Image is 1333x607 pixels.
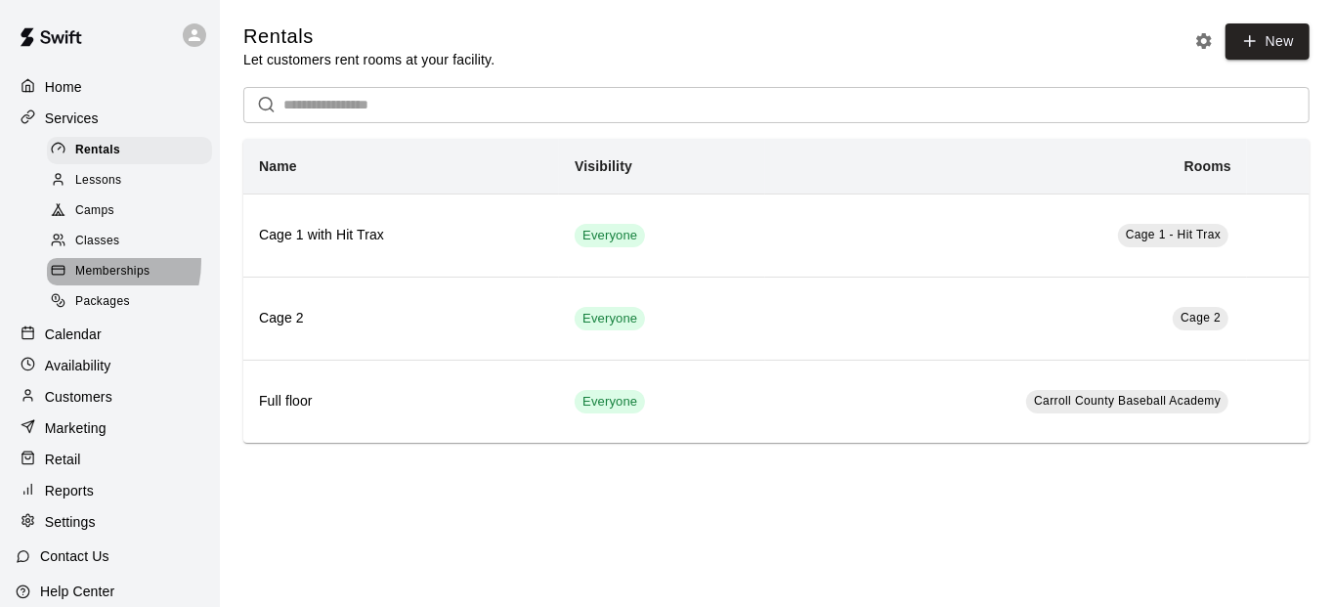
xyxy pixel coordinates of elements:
a: Classes [47,227,220,257]
a: Camps [47,196,220,227]
span: Camps [75,201,114,221]
a: Rentals [47,135,220,165]
div: Rentals [47,137,212,164]
a: Home [16,72,204,102]
div: Packages [47,288,212,316]
p: Let customers rent rooms at your facility. [243,50,494,69]
h6: Cage 2 [259,308,543,329]
p: Retail [45,450,81,469]
div: This service is visible to all of your customers [575,224,645,247]
table: simple table [243,139,1310,443]
span: Lessons [75,171,122,191]
div: Lessons [47,167,212,195]
span: Everyone [575,393,645,412]
div: Classes [47,228,212,255]
div: Memberships [47,258,212,285]
p: Services [45,108,99,128]
p: Calendar [45,325,102,344]
span: Cage 1 - Hit Trax [1126,228,1222,241]
p: Contact Us [40,546,109,566]
h6: Cage 1 with Hit Trax [259,225,543,246]
span: Classes [75,232,119,251]
p: Settings [45,512,96,532]
p: Home [45,77,82,97]
a: Memberships [47,257,220,287]
p: Help Center [40,582,114,601]
p: Availability [45,356,111,375]
button: Rental settings [1189,26,1219,56]
p: Reports [45,481,94,500]
div: Camps [47,197,212,225]
h6: Full floor [259,391,543,412]
div: This service is visible to all of your customers [575,307,645,330]
b: Name [259,158,297,174]
a: Packages [47,287,220,318]
span: Carroll County Baseball Academy [1034,394,1221,408]
a: Services [16,104,204,133]
span: Cage 2 [1181,311,1221,325]
a: Settings [16,507,204,537]
span: Memberships [75,262,150,282]
span: Rentals [75,141,120,160]
a: New [1225,23,1310,60]
span: Everyone [575,310,645,328]
b: Visibility [575,158,632,174]
a: Marketing [16,413,204,443]
a: Customers [16,382,204,412]
a: Reports [16,476,204,505]
a: Lessons [47,165,220,195]
a: Calendar [16,320,204,349]
div: This service is visible to all of your customers [575,390,645,413]
p: Marketing [45,418,107,438]
span: Packages [75,292,130,312]
a: Availability [16,351,204,380]
b: Rooms [1184,158,1231,174]
h5: Rentals [243,23,494,50]
p: Customers [45,387,112,407]
span: Everyone [575,227,645,245]
a: Retail [16,445,204,474]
